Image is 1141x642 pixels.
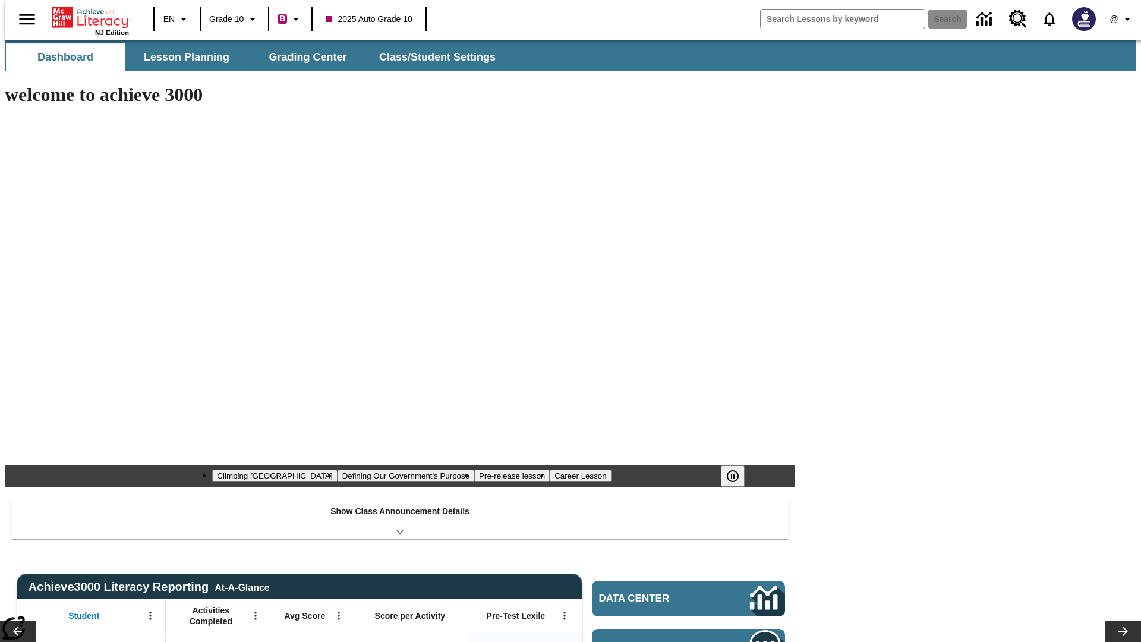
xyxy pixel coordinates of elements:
img: Avatar [1072,7,1096,31]
button: Open Menu [247,607,264,625]
p: Show Class Announcement Details [330,505,469,518]
button: Class/Student Settings [370,43,505,71]
div: Pause [721,465,757,487]
span: Achieve3000 Literacy Reporting [29,580,270,594]
button: Slide 4 Career Lesson [550,470,611,482]
span: @ [1110,13,1118,26]
button: Slide 3 Pre-release lesson [474,470,550,482]
div: SubNavbar [5,43,506,71]
button: Profile/Settings [1103,8,1141,30]
div: SubNavbar [5,40,1136,71]
span: NJ Edition [95,29,129,36]
button: Lesson carousel, Next [1105,621,1141,642]
div: At-A-Glance [215,580,269,593]
button: Lesson Planning [127,43,246,71]
button: Language: EN, Select a language [158,8,196,30]
span: Activities Completed [172,605,250,627]
span: B [279,11,285,26]
input: search field [761,10,925,29]
span: Grade 10 [209,13,244,26]
div: Show Class Announcement Details [11,498,789,539]
span: Data Center [599,593,710,605]
span: 2025 Auto Grade 10 [326,13,412,26]
a: Notifications [1034,4,1065,34]
button: Grade: Grade 10, Select a grade [204,8,264,30]
span: EN [163,13,175,26]
button: Slide 1 Climbing Mount Tai [212,470,337,482]
button: Open Menu [330,607,348,625]
span: Avg Score [284,610,325,621]
button: Dashboard [6,43,125,71]
a: Data Center [592,581,785,616]
button: Select a new avatar [1065,4,1103,34]
span: Pre-Test Lexile [487,610,546,621]
button: Open Menu [556,607,573,625]
span: Student [68,610,99,621]
button: Slide 2 Defining Our Government's Purpose [338,470,474,482]
button: Open Menu [141,607,159,625]
button: Pause [721,465,745,487]
span: Score per Activity [375,610,446,621]
button: Boost Class color is violet red. Change class color [273,8,308,30]
a: Resource Center, Will open in new tab [1002,3,1034,35]
button: Grading Center [248,43,367,71]
button: Open side menu [10,2,45,37]
div: Home [52,4,129,36]
a: Home [52,5,129,29]
h1: welcome to achieve 3000 [5,84,795,106]
a: Data Center [969,3,1002,36]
